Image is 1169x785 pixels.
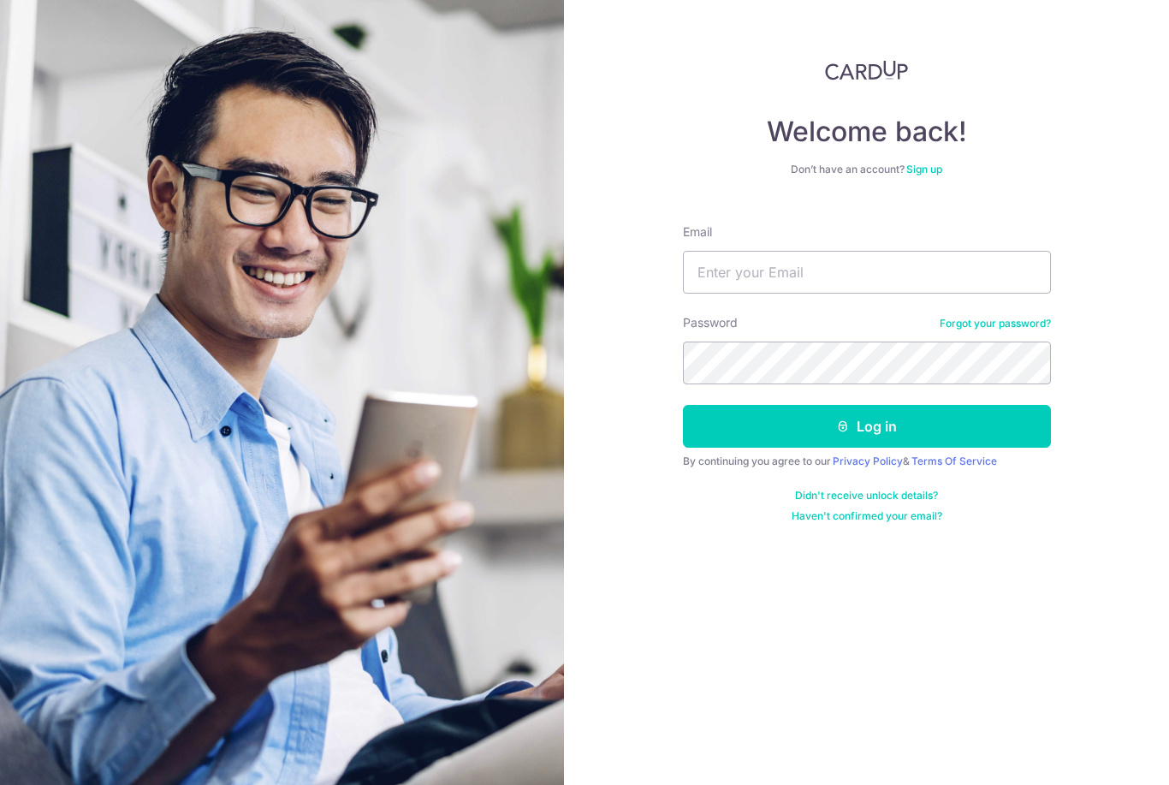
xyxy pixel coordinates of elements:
a: Haven't confirmed your email? [792,509,942,523]
a: Forgot your password? [940,317,1051,330]
h4: Welcome back! [683,115,1051,149]
button: Log in [683,405,1051,448]
input: Enter your Email [683,251,1051,294]
a: Terms Of Service [911,455,997,467]
label: Email [683,223,712,241]
label: Password [683,314,738,331]
a: Sign up [906,163,942,175]
a: Privacy Policy [833,455,903,467]
img: CardUp Logo [825,60,909,80]
a: Didn't receive unlock details? [795,489,938,503]
div: Don’t have an account? [683,163,1051,176]
div: By continuing you agree to our & [683,455,1051,468]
